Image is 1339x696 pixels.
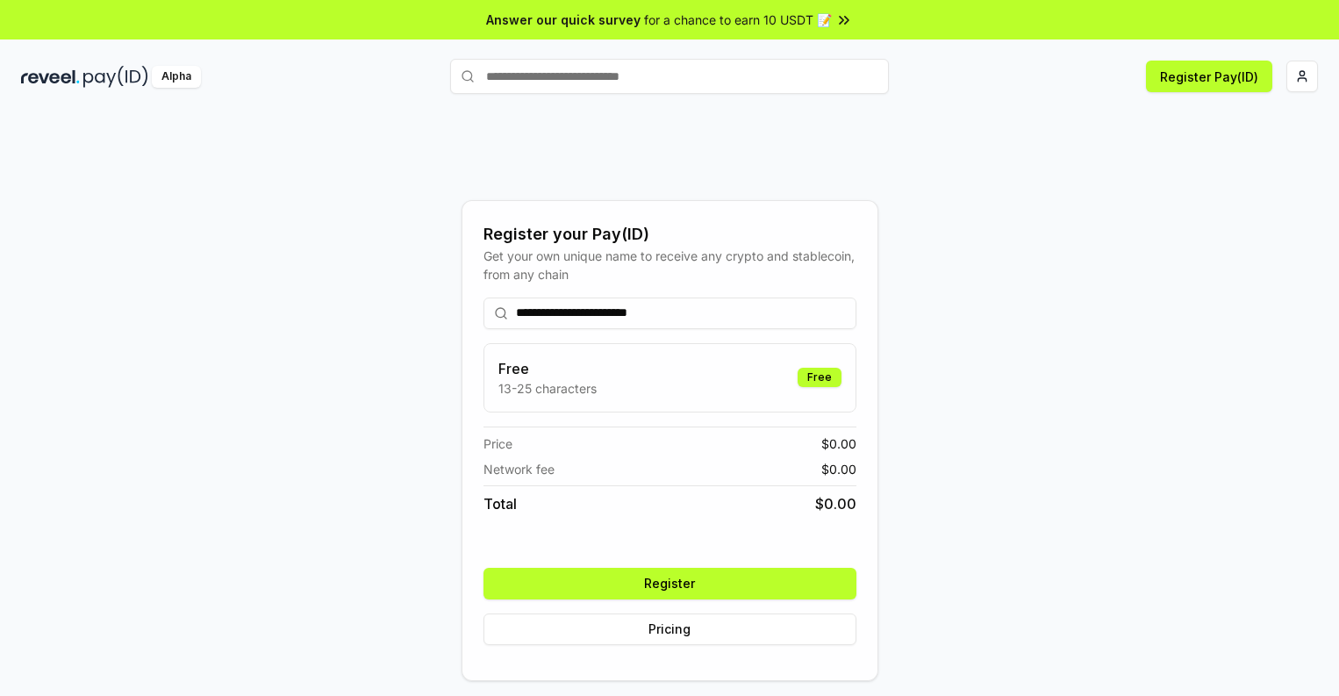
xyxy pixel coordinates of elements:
[483,247,856,283] div: Get your own unique name to receive any crypto and stablecoin, from any chain
[498,358,597,379] h3: Free
[821,434,856,453] span: $ 0.00
[815,493,856,514] span: $ 0.00
[483,460,555,478] span: Network fee
[483,434,512,453] span: Price
[798,368,841,387] div: Free
[152,66,201,88] div: Alpha
[83,66,148,88] img: pay_id
[483,493,517,514] span: Total
[1146,61,1272,92] button: Register Pay(ID)
[483,568,856,599] button: Register
[644,11,832,29] span: for a chance to earn 10 USDT 📝
[821,460,856,478] span: $ 0.00
[486,11,641,29] span: Answer our quick survey
[483,613,856,645] button: Pricing
[483,222,856,247] div: Register your Pay(ID)
[21,66,80,88] img: reveel_dark
[498,379,597,398] p: 13-25 characters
